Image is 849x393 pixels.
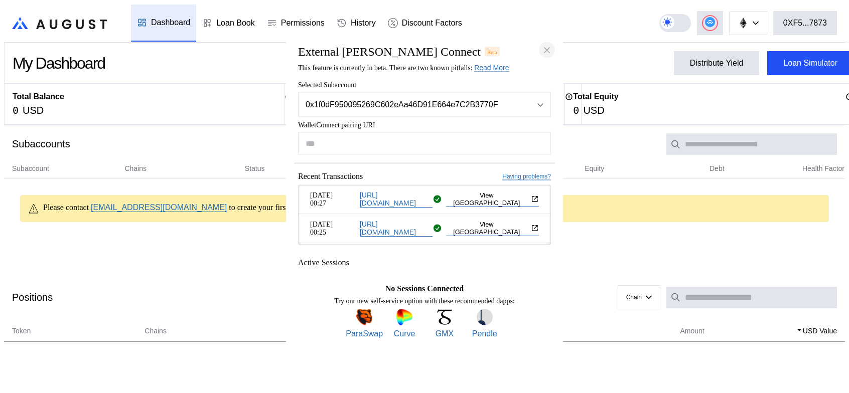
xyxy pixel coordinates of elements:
[310,191,356,207] span: [DATE] 00:27
[12,163,49,174] span: Subaccount
[43,203,326,214] div: Please contact to create your first subaccount
[573,92,618,101] h2: Total Equity
[585,163,604,174] span: Equity
[402,19,462,28] div: Discount Factors
[690,59,744,68] div: Distribute Yield
[474,64,509,72] a: Read More
[12,292,53,303] div: Positions
[346,329,383,338] span: ParaSwap
[426,309,463,338] a: GMXGMX
[216,19,255,28] div: Loan Book
[23,104,44,116] div: USD
[783,19,827,28] div: 0XF5...7873
[91,203,227,212] a: [EMAIL_ADDRESS][DOMAIN_NAME]
[298,92,551,117] button: Open menu
[710,163,725,174] span: Debt
[281,19,325,28] div: Permissions
[346,309,383,338] a: ParaSwapParaSwap
[145,326,167,336] span: Chains
[245,163,265,174] span: Status
[298,81,551,89] span: Selected Subaccount
[472,329,497,338] span: Pendle
[360,220,433,237] a: [URL][DOMAIN_NAME]
[298,64,509,72] span: This feature is currently in beta. There are two known pitfalls:
[502,172,551,180] a: Having problems?
[310,220,356,236] span: [DATE] 00:25
[394,329,415,338] span: Curve
[28,203,39,214] img: warning
[539,42,555,58] button: close modal
[436,329,454,338] span: GMX
[466,309,503,338] a: PendlePendle
[446,191,539,207] button: View [GEOGRAPHIC_DATA]
[351,19,376,28] div: History
[396,309,412,325] img: Curve
[485,47,500,56] div: Beta
[356,309,372,325] img: ParaSwap
[803,326,837,336] span: USD Value
[12,138,70,150] div: Subaccounts
[385,284,464,293] span: No Sessions Connected
[298,258,349,267] span: Active Sessions
[446,221,539,236] button: View [GEOGRAPHIC_DATA]
[298,45,481,59] h2: External [PERSON_NAME] Connect
[437,309,453,325] img: GMX
[626,294,642,301] span: Chain
[802,163,844,174] span: Health Factor
[13,92,64,101] h2: Total Balance
[13,104,19,116] div: 0
[738,18,749,29] img: chain logo
[306,100,517,109] div: 0x1f0dF950095269C602eAa46D91E664e7C2B3770F
[298,172,363,181] span: Recent Transactions
[13,54,105,73] div: My Dashboard
[583,104,604,116] div: USD
[680,326,704,336] span: Amount
[386,309,423,338] a: CurveCurve
[783,59,837,68] div: Loan Simulator
[573,104,579,116] div: 0
[360,191,433,208] a: [URL][DOMAIN_NAME]
[477,309,493,325] img: Pendle
[298,121,551,129] span: WalletConnect pairing URI
[12,326,31,336] span: Token
[124,163,147,174] span: Chains
[151,18,190,27] div: Dashboard
[334,297,515,305] span: Try our new self-service option with these recommended dapps:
